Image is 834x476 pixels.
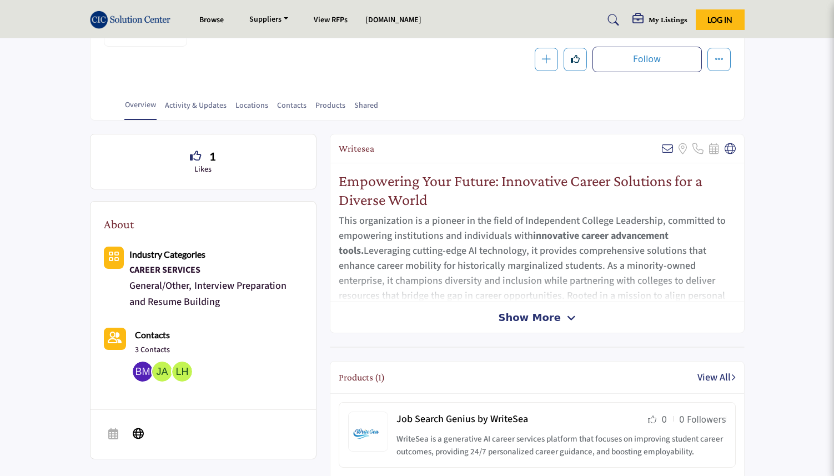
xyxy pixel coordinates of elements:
[242,12,296,28] a: Suppliers
[129,279,287,309] a: Interview Preparation and Resume Building
[339,143,374,154] h2: Writesea
[696,9,745,30] button: Log In
[129,248,205,262] a: Industry Categories
[661,415,667,425] span: 0
[90,11,177,29] img: site Logo
[129,279,192,293] a: General/Other,
[354,100,379,119] a: Shared
[679,415,726,425] span: 0 Followers
[129,249,205,259] b: Industry Categories
[104,247,124,269] button: Category Icon
[649,14,687,24] h5: My Listings
[498,310,560,325] span: Show More
[124,99,157,120] a: Overview
[339,172,736,209] h2: Empowering Your Future: Innovative Career Solutions for a Diverse World
[199,14,224,26] a: Browse
[152,362,172,382] img: Jarrett A.
[135,328,170,343] a: Contacts
[314,14,348,26] a: View RFPs
[707,48,731,71] button: More details
[104,215,134,233] h2: About
[697,370,736,385] a: View All
[632,13,687,27] div: My Listings
[172,362,192,382] img: Leander H.
[597,11,626,29] a: Search
[348,412,388,452] img: Product Logo
[129,262,303,278] a: CAREER SERVICES
[277,100,307,119] a: Contacts
[707,15,732,24] span: Log In
[133,362,153,382] img: Brandon M.
[104,164,303,176] p: Likes
[592,47,702,72] button: Follow
[209,148,216,164] span: 1
[135,329,170,340] b: Contacts
[339,229,669,258] strong: innovative career advancement tools.
[164,100,227,119] a: Activity & Updates
[564,48,587,71] button: Like
[235,100,269,119] a: Locations
[396,433,726,458] p: WriteSea is a generative AI career services platform that focuses on improving student career out...
[104,328,126,350] a: Link of redirect to contact page
[315,100,346,119] a: Products
[135,345,170,356] a: 3 Contacts
[104,328,126,350] button: Contact-Employee Icon
[339,213,736,333] p: This organization is a pioneer in the field of Independent College Leadership, committed to empow...
[396,412,528,426] a: Job Search Genius by WriteSea
[339,372,385,383] h2: Products (1)
[129,262,303,278] div: Career planning tools, job placement platforms, and professional development resources for studen...
[365,14,421,26] a: [DOMAIN_NAME]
